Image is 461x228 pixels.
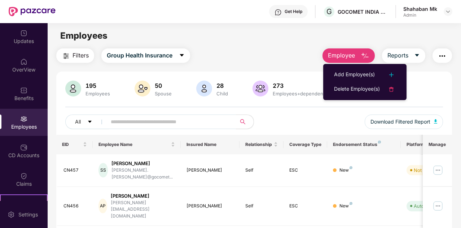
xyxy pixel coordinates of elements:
span: Filters [73,51,89,60]
span: G [326,7,332,16]
img: svg+xml;base64,PHN2ZyBpZD0iQmVuZWZpdHMiIHhtbG5zPSJodHRwOi8vd3d3LnczLm9yZy8yMDAwL3N2ZyIgd2lkdGg9Ij... [20,87,27,94]
div: SS [98,163,108,177]
span: Group Health Insurance [107,51,172,60]
img: manageButton [432,164,444,176]
img: svg+xml;base64,PHN2ZyB4bWxucz0iaHR0cDovL3d3dy53My5vcmcvMjAwMC9zdmciIHhtbG5zOnhsaW5rPSJodHRwOi8vd3... [196,81,212,96]
img: svg+xml;base64,PHN2ZyBpZD0iU2V0dGluZy0yMHgyMCIgeG1sbnM9Imh0dHA6Ly93d3cudzMub3JnLzIwMDAvc3ZnIiB3aW... [8,211,15,218]
div: 273 [271,82,329,89]
img: svg+xml;base64,PHN2ZyB4bWxucz0iaHR0cDovL3d3dy53My5vcmcvMjAwMC9zdmciIHhtbG5zOnhsaW5rPSJodHRwOi8vd3... [65,81,81,96]
img: svg+xml;base64,PHN2ZyBpZD0iVXBkYXRlZCIgeG1sbnM9Imh0dHA6Ly93d3cudzMub3JnLzIwMDAvc3ZnIiB3aWR0aD0iMj... [20,30,27,37]
div: ESC [289,167,322,174]
th: Insured Name [181,135,240,154]
div: Delete Employee(s) [334,85,380,94]
span: Reports [387,51,408,60]
div: Endorsement Status [333,142,395,147]
img: svg+xml;base64,PHN2ZyB4bWxucz0iaHR0cDovL3d3dy53My5vcmcvMjAwMC9zdmciIHdpZHRoPSIyNCIgaGVpZ2h0PSIyNC... [387,85,396,94]
button: Filters [56,48,94,63]
div: Self [245,167,278,174]
span: EID [62,142,82,147]
img: svg+xml;base64,PHN2ZyBpZD0iQ2xhaW0iIHhtbG5zPSJodHRwOi8vd3d3LnczLm9yZy8yMDAwL3N2ZyIgd2lkdGg9IjIwIi... [20,172,27,180]
div: CN457 [63,167,87,174]
th: Relationship [240,135,284,154]
th: Coverage Type [284,135,328,154]
button: Employee [322,48,375,63]
div: Get Help [285,9,302,14]
div: Auto Verified [414,202,443,210]
div: Not Verified [414,167,440,174]
button: Allcaret-down [65,115,109,129]
img: svg+xml;base64,PHN2ZyB4bWxucz0iaHR0cDovL3d3dy53My5vcmcvMjAwMC9zdmciIHdpZHRoPSI4IiBoZWlnaHQ9IjgiIH... [350,166,352,169]
img: manageButton [432,200,444,212]
div: ESC [289,203,322,210]
button: Download Filtered Report [365,115,443,129]
div: Platform Status [407,142,446,147]
img: svg+xml;base64,PHN2ZyBpZD0iSGVscC0zMngzMiIgeG1sbnM9Imh0dHA6Ly93d3cudzMub3JnLzIwMDAvc3ZnIiB3aWR0aD... [275,9,282,16]
span: Download Filtered Report [370,118,430,126]
th: Manage [423,135,452,154]
div: [PERSON_NAME][EMAIL_ADDRESS][DOMAIN_NAME] [111,199,175,220]
div: CN456 [63,203,87,210]
span: All [75,118,81,126]
img: svg+xml;base64,PHN2ZyB4bWxucz0iaHR0cDovL3d3dy53My5vcmcvMjAwMC9zdmciIHhtbG5zOnhsaW5rPSJodHRwOi8vd3... [361,52,369,60]
span: Relationship [245,142,272,147]
img: svg+xml;base64,PHN2ZyB4bWxucz0iaHR0cDovL3d3dy53My5vcmcvMjAwMC9zdmciIHdpZHRoPSIyNCIgaGVpZ2h0PSIyNC... [387,70,396,79]
span: Employees [60,30,107,41]
div: 28 [215,82,229,89]
img: svg+xml;base64,PHN2ZyB4bWxucz0iaHR0cDovL3d3dy53My5vcmcvMjAwMC9zdmciIHhtbG5zOnhsaW5rPSJodHRwOi8vd3... [135,81,150,96]
div: 195 [84,82,111,89]
img: svg+xml;base64,PHN2ZyBpZD0iRW1wbG95ZWVzIiB4bWxucz0iaHR0cDovL3d3dy53My5vcmcvMjAwMC9zdmciIHdpZHRoPS... [20,115,27,122]
img: svg+xml;base64,PHN2ZyB4bWxucz0iaHR0cDovL3d3dy53My5vcmcvMjAwMC9zdmciIHdpZHRoPSI4IiBoZWlnaHQ9IjgiIH... [378,141,381,143]
img: svg+xml;base64,PHN2ZyB4bWxucz0iaHR0cDovL3d3dy53My5vcmcvMjAwMC9zdmciIHhtbG5zOnhsaW5rPSJodHRwOi8vd3... [434,119,438,124]
span: caret-down [414,52,420,59]
img: svg+xml;base64,PHN2ZyBpZD0iQ0RfQWNjb3VudHMiIGRhdGEtbmFtZT0iQ0QgQWNjb3VudHMiIHhtbG5zPSJodHRwOi8vd3... [20,144,27,151]
span: caret-down [87,119,92,125]
div: Shahaban Mk [403,5,437,12]
div: [PERSON_NAME] [111,160,175,167]
div: 50 [153,82,173,89]
div: [PERSON_NAME] [111,193,175,199]
div: GOCOMET INDIA PRIVATE LIMITED [338,8,388,15]
img: svg+xml;base64,PHN2ZyB4bWxucz0iaHR0cDovL3d3dy53My5vcmcvMjAwMC9zdmciIHdpZHRoPSIyNCIgaGVpZ2h0PSIyNC... [438,52,447,60]
div: Add Employee(s) [334,70,375,79]
span: Employee [328,51,355,60]
button: Reportscaret-down [382,48,425,63]
img: svg+xml;base64,PHN2ZyBpZD0iRHJvcGRvd24tMzJ4MzIiIHhtbG5zPSJodHRwOi8vd3d3LnczLm9yZy8yMDAwL3N2ZyIgd2... [445,9,451,14]
div: Self [245,203,278,210]
div: Admin [403,12,437,18]
div: [PERSON_NAME] [186,203,234,210]
img: New Pazcare Logo [9,7,56,16]
div: New [339,167,352,174]
div: Settings [16,211,40,218]
span: search [236,119,250,125]
div: Spouse [153,91,173,96]
button: search [236,115,254,129]
img: svg+xml;base64,PHN2ZyB4bWxucz0iaHR0cDovL3d3dy53My5vcmcvMjAwMC9zdmciIHdpZHRoPSI4IiBoZWlnaHQ9IjgiIH... [350,202,352,205]
div: AP [98,199,107,213]
img: svg+xml;base64,PHN2ZyB4bWxucz0iaHR0cDovL3d3dy53My5vcmcvMjAwMC9zdmciIHhtbG5zOnhsaW5rPSJodHRwOi8vd3... [253,81,268,96]
th: EID [56,135,93,154]
span: caret-down [179,52,185,59]
div: [PERSON_NAME].[PERSON_NAME]@gocomet... [111,167,175,181]
th: Employee Name [93,135,181,154]
span: Employee Name [98,142,170,147]
img: svg+xml;base64,PHN2ZyBpZD0iSG9tZSIgeG1sbnM9Imh0dHA6Ly93d3cudzMub3JnLzIwMDAvc3ZnIiB3aWR0aD0iMjAiIG... [20,58,27,65]
div: Employees [84,91,111,96]
div: [PERSON_NAME] [186,167,234,174]
div: Child [215,91,229,96]
img: svg+xml;base64,PHN2ZyB4bWxucz0iaHR0cDovL3d3dy53My5vcmcvMjAwMC9zdmciIHdpZHRoPSIyNCIgaGVpZ2h0PSIyNC... [62,52,70,60]
div: New [339,203,352,210]
div: Employees+dependents [271,91,329,96]
button: Group Health Insurancecaret-down [101,48,190,63]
